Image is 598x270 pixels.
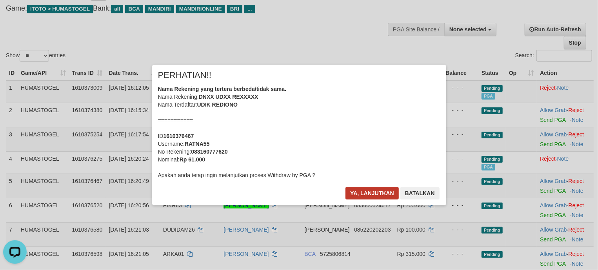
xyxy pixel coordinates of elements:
div: Nama Rekening: Nama Terdaftar: =========== ID Username: No Rekening: Nominal: Apakah anda tetap i... [158,85,440,179]
button: Batalkan [400,187,440,199]
b: 083160777620 [191,149,227,155]
b: Rp 61.000 [180,156,205,163]
b: UDIK REDIONO [197,101,238,108]
b: DNXX UDXX REXXXXX [199,94,258,100]
span: PERHATIAN!! [158,71,212,79]
button: Open LiveChat chat widget [3,3,27,27]
b: Nama Rekening yang tertera berbeda/tidak sama. [158,86,287,92]
button: Ya, lanjutkan [345,187,399,199]
b: RATNA55 [185,141,210,147]
b: 1610376467 [164,133,194,139]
